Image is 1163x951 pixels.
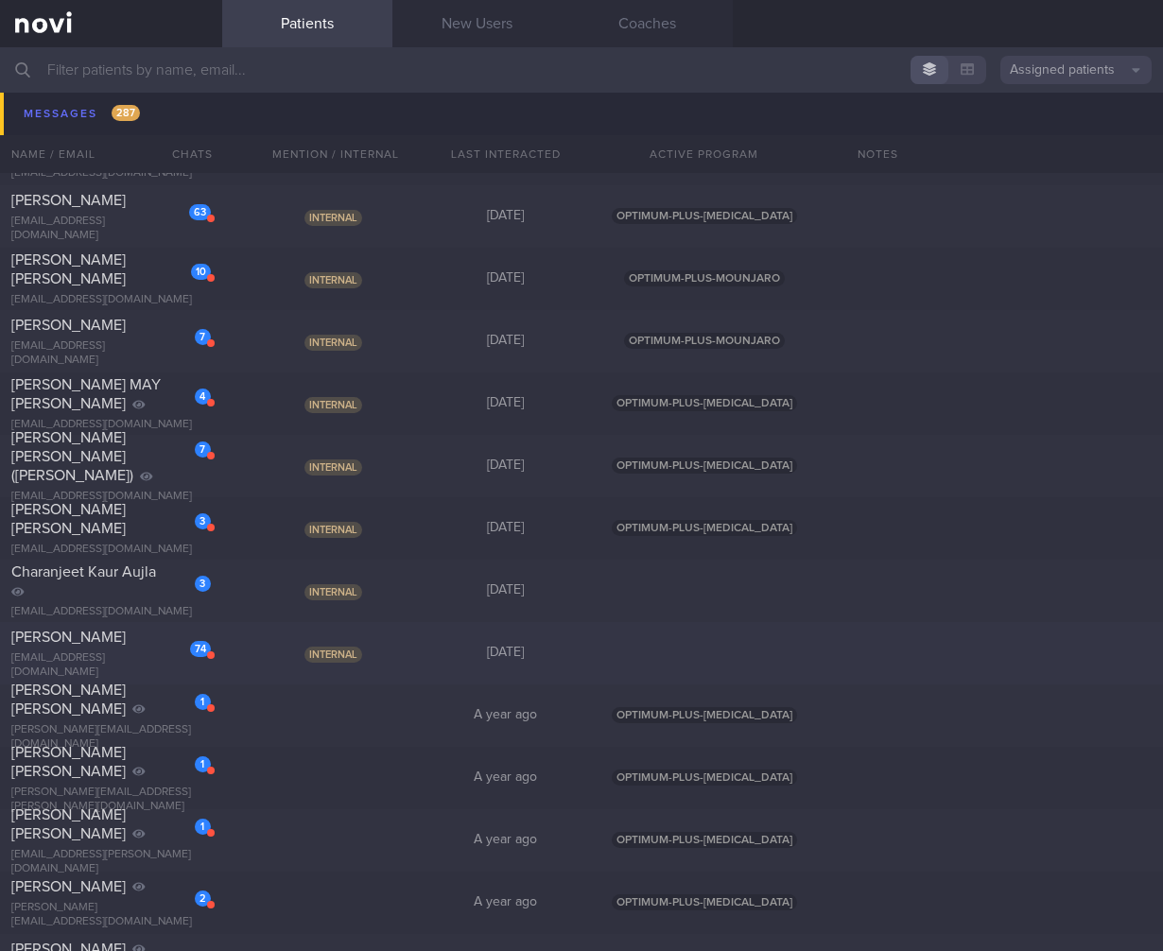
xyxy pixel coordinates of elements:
[612,208,797,224] span: OPTIMUM-PLUS-[MEDICAL_DATA]
[304,335,362,351] span: Internal
[612,769,797,786] span: OPTIMUM-PLUS-[MEDICAL_DATA]
[11,502,126,536] span: [PERSON_NAME] [PERSON_NAME]
[11,564,156,579] span: Charanjeet Kaur Aujla
[11,848,211,876] div: [EMAIL_ADDRESS][PERSON_NAME][DOMAIN_NAME]
[612,395,797,411] span: OPTIMUM-PLUS-[MEDICAL_DATA]
[11,630,126,645] span: [PERSON_NAME]
[11,786,211,814] div: [PERSON_NAME][EMAIL_ADDRESS][PERSON_NAME][DOMAIN_NAME]
[11,683,126,717] span: [PERSON_NAME] [PERSON_NAME]
[421,832,591,849] div: A year ago
[11,152,211,181] div: [PERSON_NAME][EMAIL_ADDRESS][DOMAIN_NAME]
[191,264,211,280] div: 10
[421,707,591,724] div: A year ago
[612,520,797,536] span: OPTIMUM-PLUS-[MEDICAL_DATA]
[421,208,591,225] div: [DATE]
[304,584,362,600] span: Internal
[11,430,133,483] span: [PERSON_NAME] [PERSON_NAME] ([PERSON_NAME])
[11,418,211,432] div: [EMAIL_ADDRESS][DOMAIN_NAME]
[11,605,211,619] div: [EMAIL_ADDRESS][DOMAIN_NAME]
[1000,56,1152,84] button: Assigned patients
[421,146,591,163] div: [DATE]
[421,395,591,412] div: [DATE]
[421,458,591,475] div: [DATE]
[304,397,362,413] span: Internal
[11,723,211,752] div: [PERSON_NAME][EMAIL_ADDRESS][DOMAIN_NAME]
[421,894,591,911] div: A year ago
[11,807,126,841] span: [PERSON_NAME] [PERSON_NAME]
[11,745,126,779] span: [PERSON_NAME] [PERSON_NAME]
[304,459,362,475] span: Internal
[195,389,211,405] div: 4
[195,819,211,835] div: 1
[421,333,591,350] div: [DATE]
[612,707,797,723] span: OPTIMUM-PLUS-[MEDICAL_DATA]
[304,647,362,663] span: Internal
[11,339,211,368] div: [EMAIL_ADDRESS][DOMAIN_NAME]
[421,769,591,787] div: A year ago
[11,193,126,208] span: [PERSON_NAME]
[304,147,362,164] span: Internal
[195,890,211,907] div: 2
[304,522,362,538] span: Internal
[304,272,362,288] span: Internal
[11,90,211,118] div: [PERSON_NAME][EMAIL_ADDRESS][DOMAIN_NAME]
[11,651,211,680] div: [EMAIL_ADDRESS][DOMAIN_NAME]
[421,520,591,537] div: [DATE]
[195,576,211,592] div: 3
[11,293,211,307] div: [EMAIL_ADDRESS][DOMAIN_NAME]
[11,318,126,333] span: [PERSON_NAME]
[304,210,362,226] span: Internal
[11,901,211,929] div: [PERSON_NAME][EMAIL_ADDRESS][DOMAIN_NAME]
[421,645,591,662] div: [DATE]
[624,270,785,286] span: OPTIMUM-PLUS-MOUNJARO
[11,543,211,557] div: [EMAIL_ADDRESS][DOMAIN_NAME]
[11,215,211,243] div: [EMAIL_ADDRESS][DOMAIN_NAME]
[195,756,211,772] div: 1
[195,694,211,710] div: 1
[612,894,797,910] span: OPTIMUM-PLUS-[MEDICAL_DATA]
[624,146,785,162] span: OPTIMUM-PLUS-MOUNJARO
[421,270,591,287] div: [DATE]
[11,130,126,146] span: [PERSON_NAME]
[624,333,785,349] span: OPTIMUM-PLUS-MOUNJARO
[195,513,211,529] div: 3
[11,377,161,411] span: [PERSON_NAME] MAY [PERSON_NAME]
[11,252,126,286] span: [PERSON_NAME] [PERSON_NAME]
[421,582,591,599] div: [DATE]
[11,490,211,504] div: [EMAIL_ADDRESS][DOMAIN_NAME]
[195,142,211,158] div: 3
[190,641,211,657] div: 74
[612,832,797,848] span: OPTIMUM-PLUS-[MEDICAL_DATA]
[195,441,211,458] div: 7
[612,458,797,474] span: OPTIMUM-PLUS-[MEDICAL_DATA]
[189,204,211,220] div: 63
[195,329,211,345] div: 7
[11,879,126,894] span: [PERSON_NAME]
